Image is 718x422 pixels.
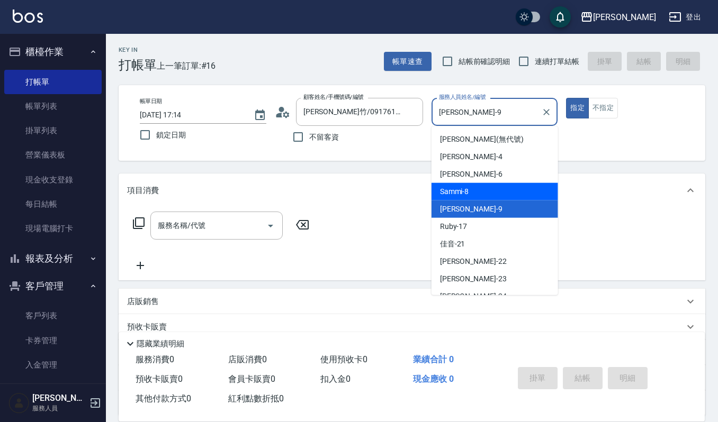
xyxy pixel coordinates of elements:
button: 帳單速查 [384,52,432,71]
a: 現金收支登錄 [4,168,102,192]
span: 結帳前確認明細 [459,56,510,67]
button: save [550,6,571,27]
p: 服務人員 [32,403,86,413]
span: Sammi -8 [440,186,469,197]
label: 帳單日期 [140,97,162,105]
a: 卡券管理 [4,328,102,353]
button: [PERSON_NAME] [576,6,660,28]
span: 使用預收卡 0 [320,354,367,364]
span: 服務消費 0 [136,354,174,364]
img: Person [8,392,30,414]
a: 現場電腦打卡 [4,216,102,241]
span: 現金應收 0 [413,374,454,384]
a: 每日結帳 [4,192,102,216]
div: [PERSON_NAME] [593,11,656,24]
span: [PERSON_NAME] -24 [440,291,507,302]
span: 店販消費 0 [228,354,267,364]
button: 指定 [566,98,589,118]
a: 入金管理 [4,353,102,377]
label: 服務人員姓名/編號 [439,93,486,101]
button: Clear [539,105,554,120]
button: 不指定 [588,98,618,118]
a: 掛單列表 [4,118,102,143]
button: 客戶管理 [4,272,102,300]
span: 連續打單結帳 [535,56,579,67]
h3: 打帳單 [119,58,157,72]
span: 上一筆訂單:#16 [157,59,216,72]
a: 客戶列表 [4,304,102,328]
div: 項目消費 [119,173,705,207]
span: [PERSON_NAME] -4 [440,151,502,162]
span: 紅利點數折抵 0 [228,393,284,403]
button: 報表及分析 [4,245,102,272]
input: YYYY/MM/DD hh:mm [140,106,243,124]
span: 預收卡販賣 0 [136,374,183,384]
img: Logo [13,10,43,23]
p: 隱藏業績明細 [137,338,184,350]
span: Ruby -17 [440,221,468,232]
span: 扣入金 0 [320,374,351,384]
h2: Key In [119,47,157,53]
p: 預收卡販賣 [127,322,167,333]
span: [PERSON_NAME] -23 [440,273,507,285]
span: 鎖定日期 [156,130,186,141]
span: 佳音 -21 [440,238,465,250]
button: 櫃檯作業 [4,38,102,66]
span: [PERSON_NAME] -6 [440,169,502,180]
p: 店販銷售 [127,296,159,307]
button: Choose date, selected date is 2025-09-20 [247,103,273,128]
span: [PERSON_NAME] (無代號) [440,134,524,145]
div: 店販銷售 [119,289,705,314]
span: [PERSON_NAME] -22 [440,256,507,267]
label: 顧客姓名/手機號碼/編號 [303,93,364,101]
button: 登出 [665,7,705,27]
span: 其他付款方式 0 [136,393,191,403]
span: [PERSON_NAME] -9 [440,204,502,215]
p: 項目消費 [127,185,159,196]
button: Open [262,217,279,234]
span: 業績合計 0 [413,354,454,364]
div: 預收卡販賣 [119,314,705,340]
h5: [PERSON_NAME] [32,393,86,403]
span: 不留客資 [309,132,339,143]
a: 打帳單 [4,70,102,94]
span: 會員卡販賣 0 [228,374,275,384]
a: 帳單列表 [4,94,102,118]
a: 營業儀表板 [4,143,102,167]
